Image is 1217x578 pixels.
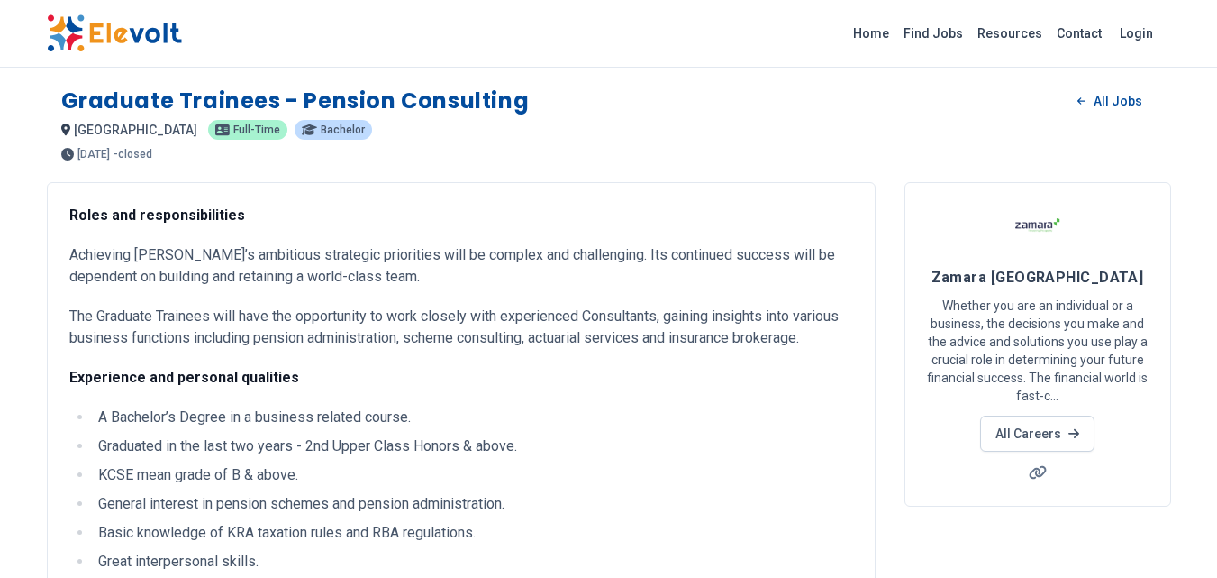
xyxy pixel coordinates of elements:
p: Whether you are an individual or a business, the decisions you make and the advice and solutions ... [927,297,1149,405]
span: [DATE] [77,149,110,160]
strong: Roles and responsibilities [69,206,245,224]
a: Resources [970,19,1049,48]
h1: Graduate Trainees - Pension Consulting [61,87,530,115]
p: Achieving [PERSON_NAME]’s ambitious strategic priorities will be complex and challenging. Its con... [69,244,853,288]
a: Find Jobs [896,19,970,48]
li: Great interpersonal skills. [93,551,853,573]
li: General interest in pension schemes and pension administration. [93,493,853,515]
span: [GEOGRAPHIC_DATA] [74,123,197,137]
strong: Experience and personal qualities [69,369,299,386]
a: All Careers [980,416,1094,452]
a: Login [1109,15,1164,51]
img: Zamara Kenya [1015,205,1060,250]
span: Bachelor [321,124,365,135]
li: A Bachelor’s Degree in a business related course. [93,407,853,428]
a: All Jobs [1063,87,1156,115]
span: Zamara [GEOGRAPHIC_DATA] [931,269,1144,286]
li: Basic knowledge of KRA taxation rules and RBA regulations. [93,522,853,544]
p: - closed [114,149,152,160]
li: KCSE mean grade of B & above. [93,464,853,486]
img: Elevolt [47,14,182,52]
li: Graduated in the last two years - 2nd Upper Class Honors & above. [93,436,853,457]
a: Contact [1049,19,1109,48]
a: Home [846,19,896,48]
span: Full-time [233,124,280,135]
p: The Graduate Trainees will have the opportunity to work closely with experienced Consultants, gai... [69,306,853,349]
